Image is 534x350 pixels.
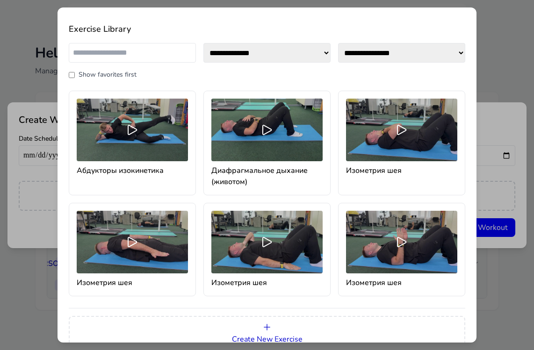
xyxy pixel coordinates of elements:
[346,277,457,288] h4: Изометрия шея
[211,165,323,187] h4: Диафрагмальное дыхание (животом)
[77,277,188,288] h4: Изометрия шея
[79,70,137,79] label: Show favorites first
[211,277,323,288] h4: Изометрия шея
[69,19,465,36] h3: Exercise Library
[77,165,188,176] h4: Абдукторы изокинетика
[346,165,457,176] h4: Изометрия шея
